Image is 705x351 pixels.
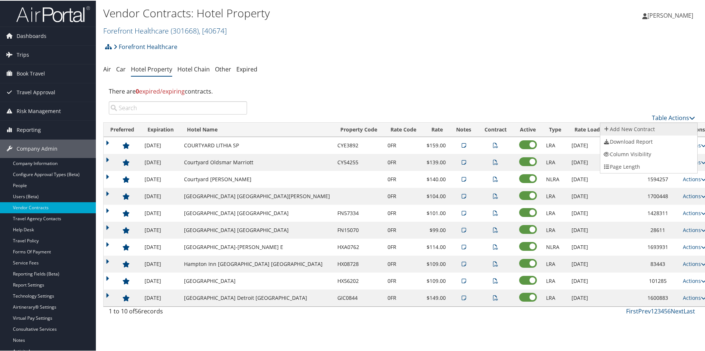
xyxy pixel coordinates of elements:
[17,26,46,45] span: Dashboards
[600,160,697,172] a: Page Length
[600,122,697,135] a: Add New Contract
[17,101,61,120] span: Risk Management
[17,83,55,101] span: Travel Approval
[17,64,45,82] span: Book Travel
[600,147,697,160] a: Column Visibility
[600,135,697,147] a: Download Report
[17,120,41,138] span: Reporting
[17,139,58,157] span: Company Admin
[16,5,90,22] img: airportal-logo.png
[17,45,29,63] span: Trips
